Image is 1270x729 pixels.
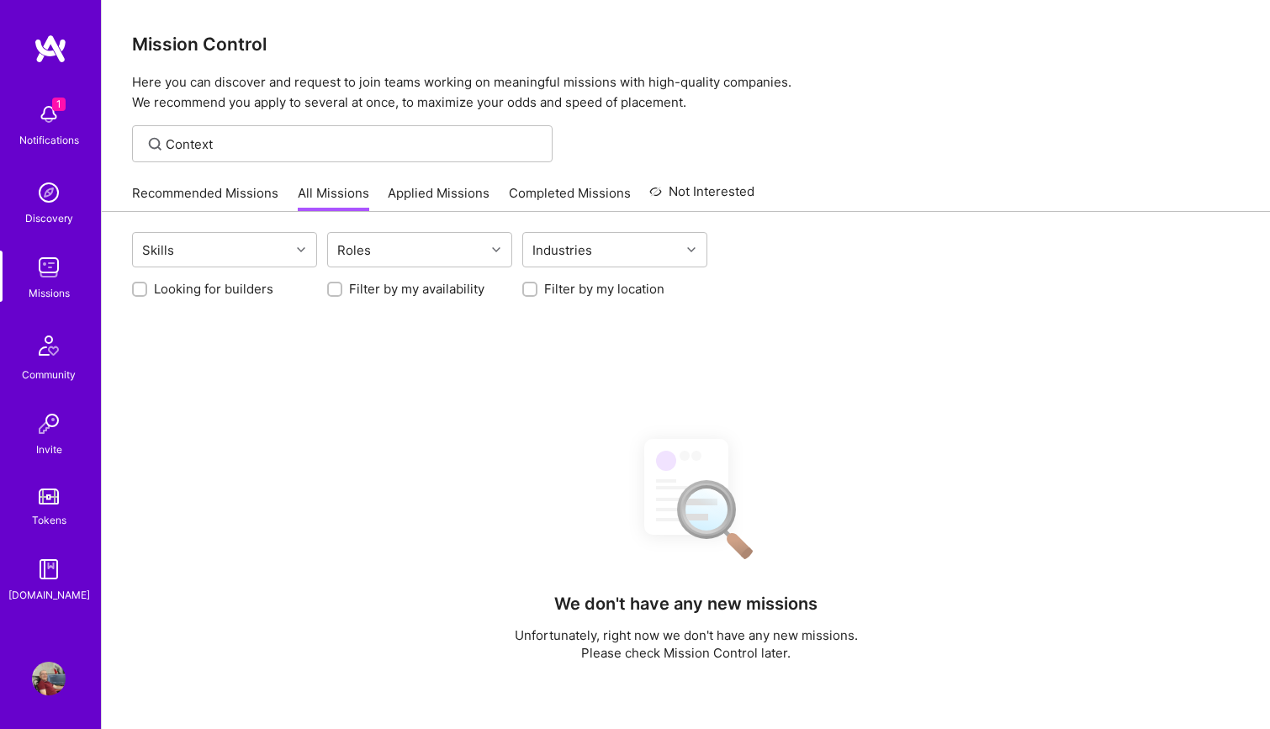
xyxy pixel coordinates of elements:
div: Industries [528,238,596,262]
div: Invite [36,441,62,458]
div: Missions [29,284,70,302]
img: User Avatar [32,662,66,695]
h3: Mission Control [132,34,1240,55]
h4: We don't have any new missions [554,594,818,614]
img: logo [34,34,67,64]
img: Invite [32,407,66,441]
div: Roles [333,238,375,262]
div: Notifications [19,131,79,149]
img: teamwork [32,251,66,284]
a: Not Interested [649,182,754,212]
div: Skills [138,238,178,262]
img: discovery [32,176,66,209]
img: No Results [615,424,758,571]
span: 1 [52,98,66,111]
p: Unfortunately, right now we don't have any new missions. [515,626,858,644]
img: bell [32,98,66,131]
label: Looking for builders [154,280,273,298]
label: Filter by my location [544,280,664,298]
i: icon Chevron [492,246,500,254]
div: Discovery [25,209,73,227]
input: Find Mission... [166,135,540,153]
img: guide book [32,552,66,586]
div: Community [22,366,76,383]
i: icon SearchGrey [146,135,165,154]
label: Filter by my availability [349,280,484,298]
p: Please check Mission Control later. [515,644,858,662]
a: All Missions [298,184,369,212]
i: icon Chevron [687,246,696,254]
a: User Avatar [28,662,70,695]
img: tokens [39,489,59,504]
p: Here you can discover and request to join teams working on meaningful missions with high-quality ... [132,72,1240,113]
a: Recommended Missions [132,184,278,212]
a: Completed Missions [509,184,631,212]
img: Community [29,325,69,366]
div: Tokens [32,511,66,529]
a: Applied Missions [388,184,489,212]
div: [DOMAIN_NAME] [8,586,90,604]
i: icon Chevron [297,246,305,254]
